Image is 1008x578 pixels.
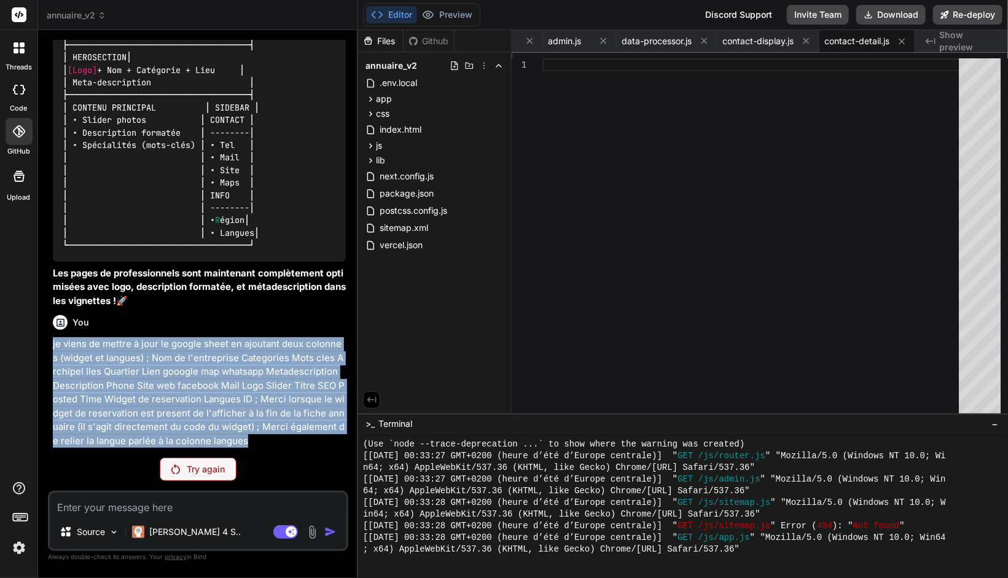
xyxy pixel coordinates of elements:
div: Discord Support [698,5,779,25]
span: " "Mozilla/5.0 (Windows NT 10.0; Win [760,474,946,485]
button: Download [856,5,926,25]
span: app [376,93,392,105]
span: /js/router.js [698,450,765,462]
span: >_ [365,418,375,430]
span: contact-display.js [722,35,794,47]
span: annuaire_v2 [365,60,417,72]
button: Re-deploy [933,5,1002,25]
span: ; x64) AppleWebKit/537.36 (KHTML, like Gecko) Chrome/[URL] Safari/537.36" [363,544,740,555]
img: Retry [171,464,180,474]
span: ): " [832,520,853,532]
span: n64; x64) AppleWebKit/537.36 (KHTML, like Gecko) Chrome/[URL] Safari/537.36" [363,462,755,474]
span: " "Mozilla/5.0 (Windows NT 10.0; Win64 [750,532,946,544]
span: [[DATE] 00:33:28 GMT+0200 (heure d’été d’Europe centrale)] " [363,520,678,532]
span: /js/sitemap.js [698,520,771,532]
img: attachment [305,525,319,539]
span: lib [376,154,385,166]
span: next.config.js [378,169,435,184]
span: [[DATE] 00:33:27 GMT+0200 (heure d’été d’Europe centrale)] " [363,474,678,485]
span: .env.local [378,76,418,90]
span: /js/admin.js [698,474,760,485]
label: code [10,103,28,114]
span: [Logo] [68,64,97,76]
code: ┌─────────────────────────────────────┐ │ Navigation (retour annuaire) │ ├───────────────────────... [63,14,259,252]
img: Pick Models [109,527,119,537]
span: − [991,418,998,430]
label: threads [6,62,32,72]
span: GET [678,450,693,462]
span: Not found [853,520,900,532]
button: Preview [417,6,477,23]
span: 404 [817,520,832,532]
p: Source [77,526,105,538]
span: " Error ( [770,520,817,532]
span: GET [678,497,693,509]
span: 64; x64) AppleWebKit/537.36 (KHTML, like Gecko) Chrome/[URL] Safari/537.36" [363,485,750,497]
p: Try again [187,463,225,475]
span: css [376,107,389,120]
span: " "Mozilla/5.0 (Windows NT 10.0; W [770,497,946,509]
span: privacy [165,553,187,560]
span: sitemap.xml [378,221,429,235]
span: GET [678,474,693,485]
span: vercel.json [378,238,424,252]
span: " [899,520,904,532]
span: postcss.config.js [378,203,448,218]
span: js [376,139,382,152]
img: Claude 4 Sonnet [132,526,144,538]
img: icon [324,526,337,538]
strong: Les pages de professionnels sont maintenant complètement optimisées avec logo, description format... [53,267,348,307]
span: GET [678,532,693,544]
h6: You [72,316,89,329]
img: settings [9,537,29,558]
span: [[DATE] 00:33:28 GMT+0200 (heure d’été d’Europe centrale)] " [363,532,678,544]
div: Files [358,35,403,47]
div: Github [404,35,454,47]
span: package.json [378,186,435,201]
button: − [989,414,1001,434]
span: in64; x64) AppleWebKit/537.36 (KHTML, like Gecko) Chrome/[URL] Safari/537.36" [363,509,760,520]
label: GitHub [7,146,30,157]
div: 1 [512,58,526,71]
label: Upload [7,192,31,203]
span: R [215,215,220,226]
span: [[DATE] 00:33:27 GMT+0200 (heure d’été d’Europe centrale)] " [363,450,678,462]
p: 🚀 [53,267,346,308]
span: Terminal [378,418,412,430]
span: [[DATE] 00:33:28 GMT+0200 (heure d’été d’Europe centrale)] " [363,497,678,509]
span: data-processor.js [622,35,692,47]
span: SECTION [92,52,127,63]
span: annuaire_v2 [47,9,106,21]
p: Always double-check its answers. Your in Bind [48,551,348,563]
button: Editor [366,6,417,23]
span: Show preview [939,29,998,53]
button: Invite Team [787,5,849,25]
span: (Use `node --trace-deprecation ...` to show where the warning was created) [363,439,744,450]
p: [PERSON_NAME] 4 S.. [149,526,241,538]
span: admin.js [548,35,581,47]
span: /js/sitemap.js [698,497,771,509]
span: /js/app.js [698,532,750,544]
span: contact-detail.js [824,35,889,47]
p: je viens de mettre à jour le google sheet en ajoutant deux colonnes (widget et langues) ; Nom de ... [53,337,346,448]
span: GET [678,520,693,532]
span: " "Mozilla/5.0 (Windows NT 10.0; Wi [765,450,946,462]
span: index.html [378,122,423,137]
